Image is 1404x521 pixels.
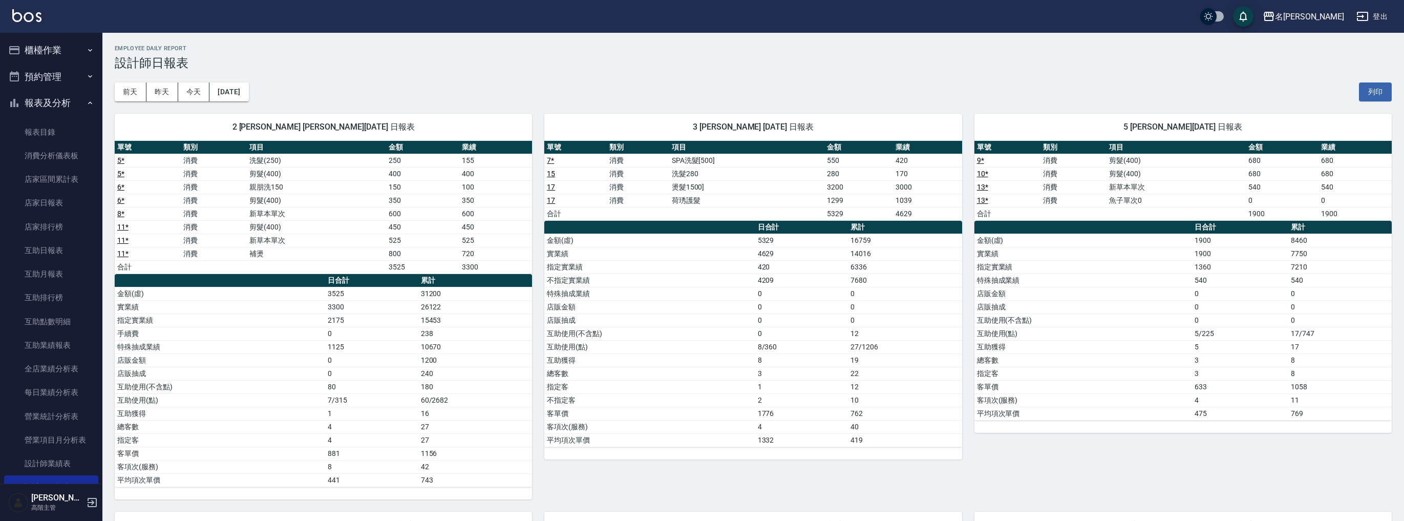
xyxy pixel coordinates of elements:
[1192,234,1288,247] td: 1900
[181,167,247,180] td: 消費
[325,433,418,447] td: 4
[325,447,418,460] td: 881
[247,194,386,207] td: 剪髮(400)
[1246,167,1319,180] td: 680
[115,420,325,433] td: 總客數
[755,353,848,367] td: 8
[459,260,533,274] td: 3300
[893,167,962,180] td: 170
[1040,141,1107,154] th: 類別
[824,207,893,220] td: 5329
[115,327,325,340] td: 手續費
[1246,194,1319,207] td: 0
[1288,393,1392,407] td: 11
[1288,234,1392,247] td: 8460
[848,353,962,367] td: 19
[544,353,755,367] td: 互助獲得
[1288,221,1392,234] th: 累計
[325,314,418,327] td: 2175
[544,314,755,327] td: 店販抽成
[325,327,418,340] td: 0
[893,180,962,194] td: 3000
[115,45,1392,52] h2: Employee Daily Report
[824,141,893,154] th: 金額
[325,473,418,487] td: 441
[974,407,1193,420] td: 平均項次單價
[181,180,247,194] td: 消費
[848,433,962,447] td: 419
[4,310,98,334] a: 互助點數明細
[115,340,325,353] td: 特殊抽成業績
[755,367,848,380] td: 3
[547,183,555,191] a: 17
[325,380,418,393] td: 80
[544,407,755,420] td: 客單價
[848,314,962,327] td: 0
[386,180,459,194] td: 150
[544,393,755,407] td: 不指定客
[544,234,755,247] td: 金額(虛)
[247,167,386,180] td: 剪髮(400)
[1192,274,1288,287] td: 540
[4,428,98,452] a: 營業項目月分析表
[386,247,459,260] td: 800
[1246,154,1319,167] td: 680
[1192,340,1288,353] td: 5
[247,207,386,220] td: 新草本單次
[848,340,962,353] td: 27/1206
[755,393,848,407] td: 2
[146,82,178,101] button: 昨天
[544,300,755,314] td: 店販金額
[386,207,459,220] td: 600
[755,287,848,300] td: 0
[1288,287,1392,300] td: 0
[848,300,962,314] td: 0
[4,64,98,90] button: 預約管理
[607,194,669,207] td: 消費
[974,247,1193,260] td: 實業績
[974,274,1193,287] td: 特殊抽成業績
[418,287,533,300] td: 31200
[325,420,418,433] td: 4
[755,274,848,287] td: 4209
[1288,247,1392,260] td: 7750
[4,357,98,381] a: 全店業績分析表
[1040,154,1107,167] td: 消費
[669,154,824,167] td: SPA洗髮[500]
[544,420,755,433] td: 客項次(服務)
[181,247,247,260] td: 消費
[544,260,755,274] td: 指定實業績
[4,215,98,239] a: 店家排行榜
[1246,207,1319,220] td: 1900
[1192,287,1288,300] td: 0
[1192,260,1288,274] td: 1360
[325,367,418,380] td: 0
[4,144,98,168] a: 消費分析儀表板
[386,154,459,167] td: 250
[325,274,418,287] th: 日合計
[607,167,669,180] td: 消費
[115,141,181,154] th: 單號
[247,154,386,167] td: 洗髮(250)
[325,393,418,407] td: 7/315
[418,380,533,393] td: 180
[181,207,247,220] td: 消費
[755,420,848,433] td: 4
[848,327,962,340] td: 12
[544,221,962,447] table: a dense table
[893,154,962,167] td: 420
[31,493,83,503] h5: [PERSON_NAME]
[1192,221,1288,234] th: 日合計
[1192,247,1288,260] td: 1900
[4,120,98,144] a: 報表目錄
[325,300,418,314] td: 3300
[459,207,533,220] td: 600
[459,141,533,154] th: 業績
[974,340,1193,353] td: 互助獲得
[4,239,98,262] a: 互助日報表
[4,37,98,64] button: 櫃檯作業
[209,82,248,101] button: [DATE]
[181,141,247,154] th: 類別
[178,82,210,101] button: 今天
[31,503,83,512] p: 高階主管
